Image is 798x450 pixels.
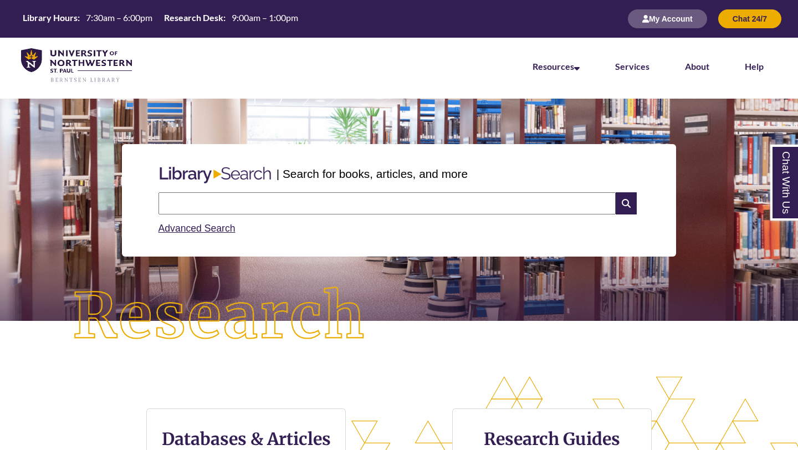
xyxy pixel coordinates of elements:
th: Library Hours: [18,12,81,24]
a: My Account [628,14,707,23]
span: 9:00am – 1:00pm [232,12,298,23]
a: Chat 24/7 [718,14,781,23]
h3: Databases & Articles [156,428,336,449]
img: Research [40,254,399,379]
a: About [685,61,709,71]
h3: Research Guides [462,428,642,449]
span: 7:30am – 6:00pm [86,12,152,23]
img: Libary Search [154,162,277,188]
a: Help [745,61,764,71]
a: Resources [533,61,580,71]
th: Research Desk: [160,12,227,24]
a: Services [615,61,649,71]
i: Search [616,192,637,214]
button: Chat 24/7 [718,9,781,28]
button: My Account [628,9,707,28]
p: | Search for books, articles, and more [277,165,468,182]
a: Advanced Search [158,223,236,234]
img: UNWSP Library Logo [21,48,132,83]
a: Hours Today [18,12,303,27]
table: Hours Today [18,12,303,25]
